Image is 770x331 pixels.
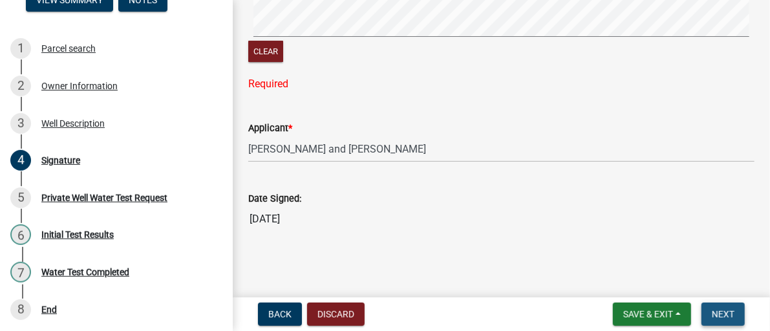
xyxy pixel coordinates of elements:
[41,230,114,239] div: Initial Test Results
[712,309,734,319] span: Next
[41,305,57,314] div: End
[41,268,129,277] div: Water Test Completed
[41,119,105,128] div: Well Description
[10,113,31,134] div: 3
[248,124,292,133] label: Applicant
[248,41,283,62] button: Clear
[268,309,292,319] span: Back
[623,309,673,319] span: Save & Exit
[41,156,80,165] div: Signature
[613,303,691,326] button: Save & Exit
[307,303,365,326] button: Discard
[701,303,745,326] button: Next
[10,38,31,59] div: 1
[10,187,31,208] div: 5
[41,81,118,91] div: Owner Information
[248,76,754,92] div: Required
[10,150,31,171] div: 4
[248,195,301,204] label: Date Signed:
[10,299,31,320] div: 8
[10,224,31,245] div: 6
[258,303,302,326] button: Back
[41,44,96,53] div: Parcel search
[41,193,167,202] div: Private Well Water Test Request
[10,76,31,96] div: 2
[10,262,31,283] div: 7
